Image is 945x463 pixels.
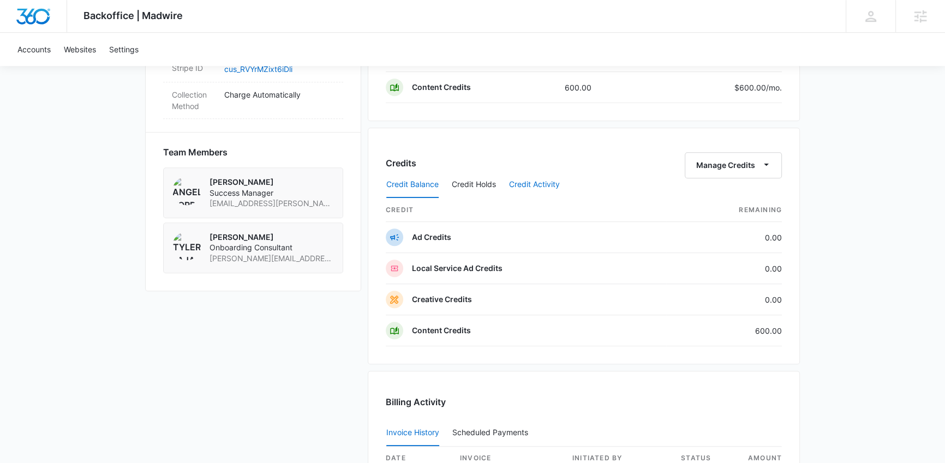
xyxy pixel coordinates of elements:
button: Manage Credits [685,152,782,178]
button: Invoice History [386,420,439,446]
button: Credit Balance [386,172,439,198]
h3: Credits [386,157,416,170]
td: 0.00 [666,253,782,284]
p: Content Credits [412,325,471,336]
h3: Billing Activity [386,395,782,408]
img: Angelis Torres [172,177,201,205]
td: 600.00 [556,72,649,103]
p: Charge Automatically [224,89,334,100]
td: 600.00 [666,315,782,346]
dt: Stripe ID [172,62,216,74]
p: [PERSON_NAME] [210,177,334,188]
td: 0.00 [666,284,782,315]
td: 0.00 [666,222,782,253]
p: Content Credits [412,82,471,93]
span: /mo. [766,83,782,92]
button: Credit Holds [452,172,496,198]
th: Remaining [666,199,782,222]
span: Success Manager [210,188,334,199]
div: Stripe IDcus_RVYrMZixt6iDli [163,56,343,82]
div: Scheduled Payments [452,429,533,436]
img: Tyler Pajak [172,232,201,260]
p: Local Service Ad Credits [412,263,503,274]
a: Accounts [11,33,57,66]
a: Websites [57,33,103,66]
span: [EMAIL_ADDRESS][PERSON_NAME][DOMAIN_NAME] [210,198,334,209]
th: credit [386,199,666,222]
span: [PERSON_NAME][EMAIL_ADDRESS][PERSON_NAME][DOMAIN_NAME] [210,253,334,264]
p: Creative Credits [412,294,472,305]
span: Team Members [163,146,228,159]
a: cus_RVYrMZixt6iDli [224,64,292,74]
button: Credit Activity [509,172,560,198]
p: Ad Credits [412,232,451,243]
p: [PERSON_NAME] [210,232,334,243]
span: Backoffice | Madwire [83,10,183,21]
dt: Collection Method [172,89,216,112]
a: Settings [103,33,145,66]
div: Collection MethodCharge Automatically [163,82,343,119]
span: Onboarding Consultant [210,242,334,253]
p: $600.00 [731,82,782,93]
